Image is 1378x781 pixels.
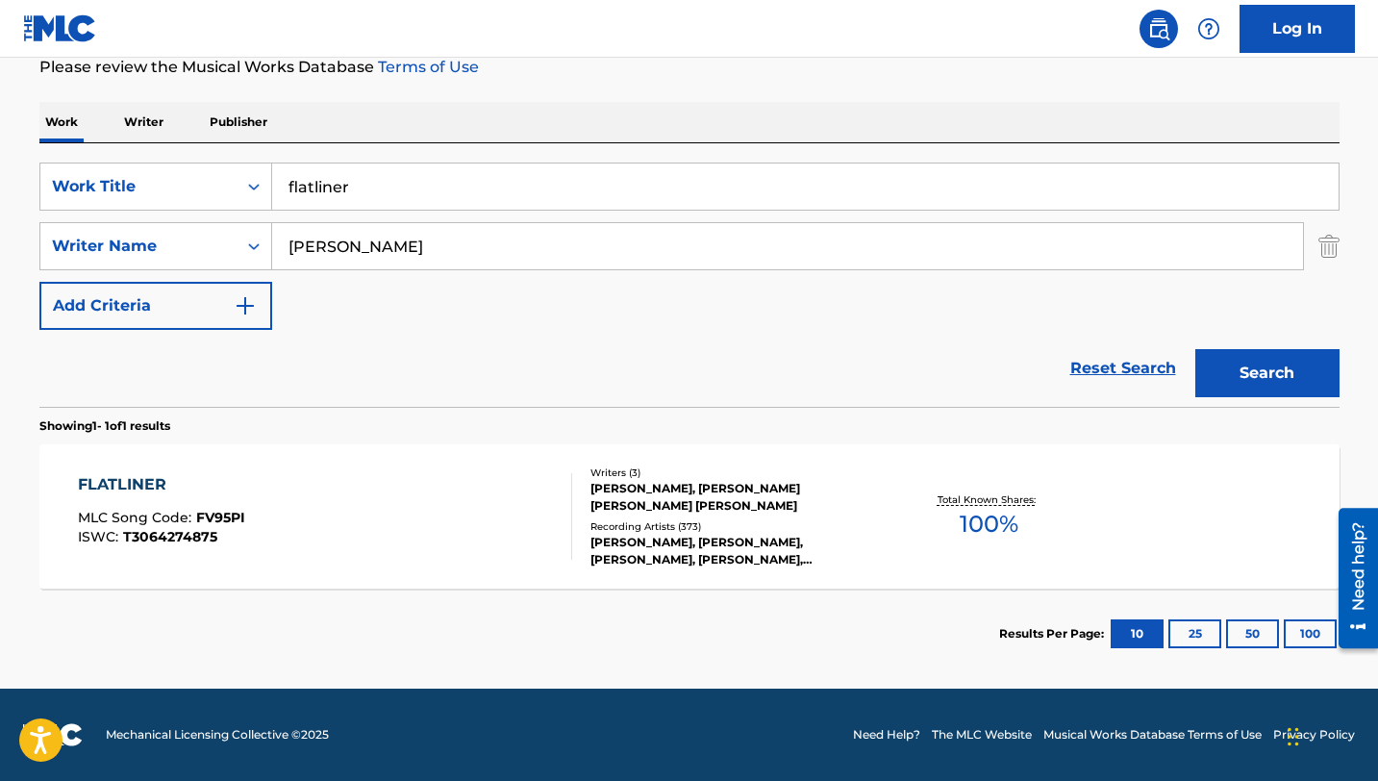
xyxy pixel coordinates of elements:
[590,480,881,515] div: [PERSON_NAME], [PERSON_NAME] [PERSON_NAME] [PERSON_NAME]
[1240,5,1355,53] a: Log In
[23,723,83,746] img: logo
[1197,17,1220,40] img: help
[123,528,217,545] span: T3064274875
[590,466,881,480] div: Writers ( 3 )
[1111,619,1164,648] button: 10
[23,14,97,42] img: MLC Logo
[853,726,920,743] a: Need Help?
[938,492,1040,507] p: Total Known Shares:
[204,102,273,142] p: Publisher
[1043,726,1262,743] a: Musical Works Database Terms of Use
[234,294,257,317] img: 9d2ae6d4665cec9f34b9.svg
[1195,349,1340,397] button: Search
[52,175,225,198] div: Work Title
[932,726,1032,743] a: The MLC Website
[1324,500,1378,655] iframe: Resource Center
[1288,708,1299,766] div: Drag
[590,519,881,534] div: Recording Artists ( 373 )
[1168,619,1221,648] button: 25
[52,235,225,258] div: Writer Name
[78,473,245,496] div: FLATLINER
[39,56,1340,79] p: Please review the Musical Works Database
[1147,17,1170,40] img: search
[39,444,1340,589] a: FLATLINERMLC Song Code:FV95PIISWC:T3064274875Writers (3)[PERSON_NAME], [PERSON_NAME] [PERSON_NAME...
[1282,689,1378,781] iframe: Chat Widget
[1190,10,1228,48] div: Help
[1226,619,1279,648] button: 50
[78,528,123,545] span: ISWC :
[1140,10,1178,48] a: Public Search
[196,509,245,526] span: FV95PI
[960,507,1018,542] span: 100 %
[1273,726,1355,743] a: Privacy Policy
[999,625,1109,642] p: Results Per Page:
[39,417,170,435] p: Showing 1 - 1 of 1 results
[39,282,272,330] button: Add Criteria
[1284,619,1337,648] button: 100
[1061,347,1186,390] a: Reset Search
[78,509,196,526] span: MLC Song Code :
[106,726,329,743] span: Mechanical Licensing Collective © 2025
[1318,222,1340,270] img: Delete Criterion
[39,102,84,142] p: Work
[590,534,881,568] div: [PERSON_NAME], [PERSON_NAME], [PERSON_NAME], [PERSON_NAME], [PERSON_NAME]
[39,163,1340,407] form: Search Form
[118,102,169,142] p: Writer
[374,58,479,76] a: Terms of Use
